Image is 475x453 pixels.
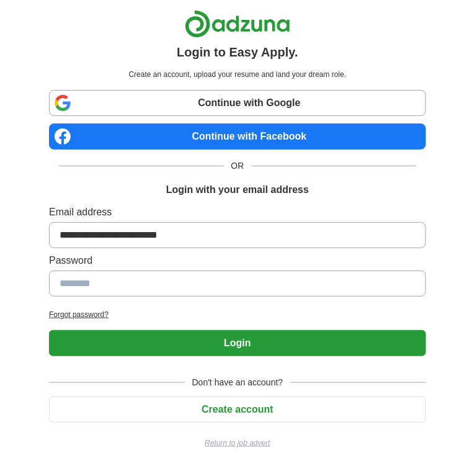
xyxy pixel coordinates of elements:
[49,123,426,150] a: Continue with Facebook
[185,376,291,389] span: Don't have an account?
[51,69,424,80] p: Create an account, upload your resume and land your dream role.
[49,330,426,356] button: Login
[49,404,426,415] a: Create account
[166,182,309,197] h1: Login with your email address
[224,159,252,173] span: OR
[49,205,426,220] label: Email address
[49,90,426,116] a: Continue with Google
[49,309,426,320] a: Forgot password?
[49,397,426,423] button: Create account
[49,253,426,268] label: Password
[177,43,298,61] h1: Login to Easy Apply.
[185,10,290,38] img: Adzuna logo
[49,437,426,449] a: Return to job advert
